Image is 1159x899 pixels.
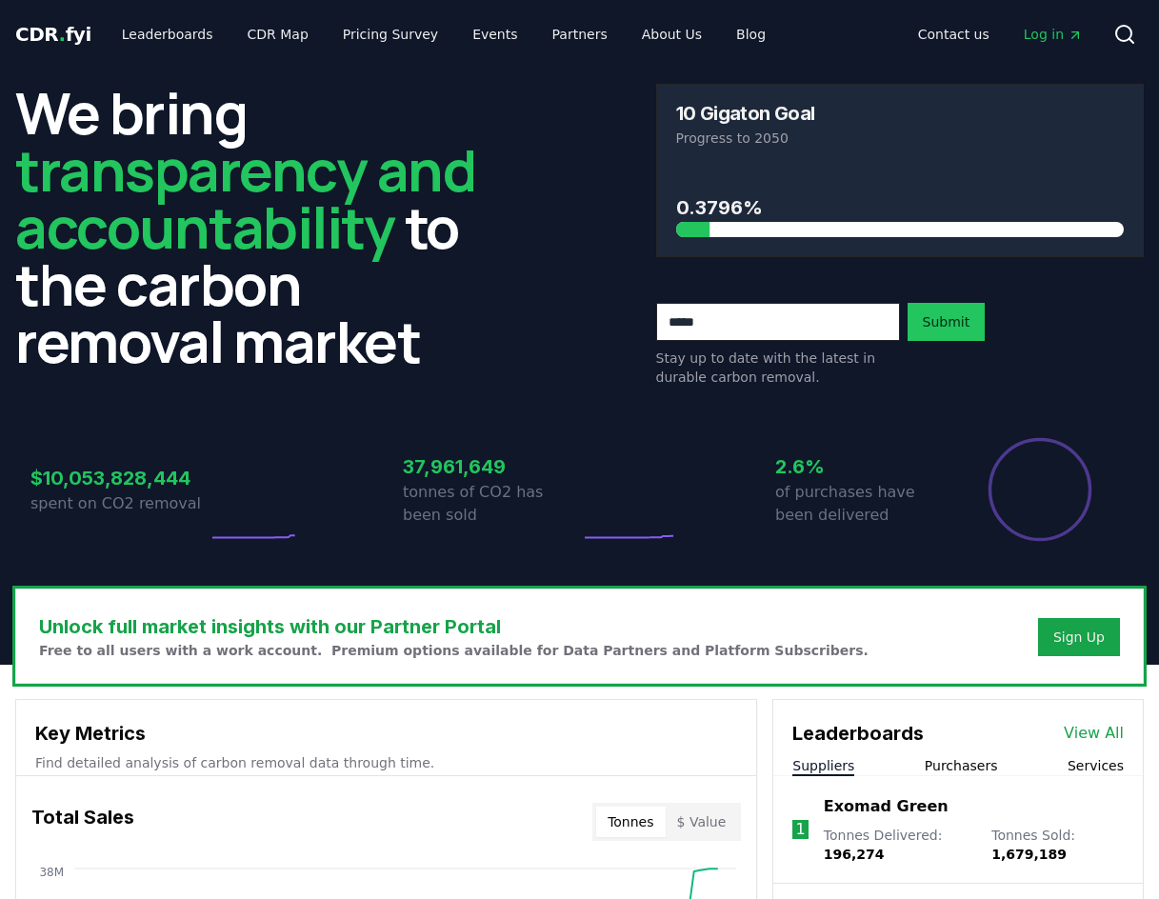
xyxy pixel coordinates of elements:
h3: 2.6% [775,452,952,481]
a: CDR Map [232,17,324,51]
p: Progress to 2050 [676,129,1125,148]
p: Free to all users with a work account. Premium options available for Data Partners and Platform S... [39,641,869,660]
a: Leaderboards [107,17,229,51]
a: View All [1064,722,1124,745]
button: Purchasers [925,756,998,775]
div: Percentage of sales delivered [987,436,1093,543]
h2: We bring to the carbon removal market [15,84,504,370]
button: Services [1068,756,1124,775]
a: Contact us [903,17,1005,51]
p: Find detailed analysis of carbon removal data through time. [35,753,737,772]
a: Partners [537,17,623,51]
h3: Total Sales [31,803,134,841]
button: Suppliers [792,756,854,775]
button: Sign Up [1038,618,1120,656]
p: spent on CO2 removal [30,492,208,515]
a: CDR.fyi [15,21,91,48]
p: of purchases have been delivered [775,481,952,527]
nav: Main [903,17,1098,51]
button: Tonnes [596,807,665,837]
h3: Key Metrics [35,719,737,748]
span: 196,274 [824,847,885,862]
a: Events [457,17,532,51]
h3: 10 Gigaton Goal [676,104,815,123]
h3: Leaderboards [792,719,924,748]
button: $ Value [666,807,738,837]
h3: Unlock full market insights with our Partner Portal [39,612,869,641]
p: 1 [795,818,805,841]
p: tonnes of CO2 has been sold [403,481,580,527]
a: About Us [627,17,717,51]
a: Exomad Green [824,795,949,818]
h3: $10,053,828,444 [30,464,208,492]
h3: 37,961,649 [403,452,580,481]
span: transparency and accountability [15,130,475,266]
a: Blog [721,17,781,51]
nav: Main [107,17,781,51]
span: Log in [1024,25,1083,44]
a: Sign Up [1053,628,1105,647]
p: Tonnes Delivered : [824,826,972,864]
h3: 0.3796% [676,193,1125,222]
p: Tonnes Sold : [991,826,1124,864]
span: . [59,23,66,46]
span: CDR fyi [15,23,91,46]
tspan: 38M [39,866,64,879]
span: 1,679,189 [991,847,1067,862]
a: Pricing Survey [328,17,453,51]
a: Log in [1009,17,1098,51]
button: Submit [908,303,986,341]
p: Stay up to date with the latest in durable carbon removal. [656,349,900,387]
